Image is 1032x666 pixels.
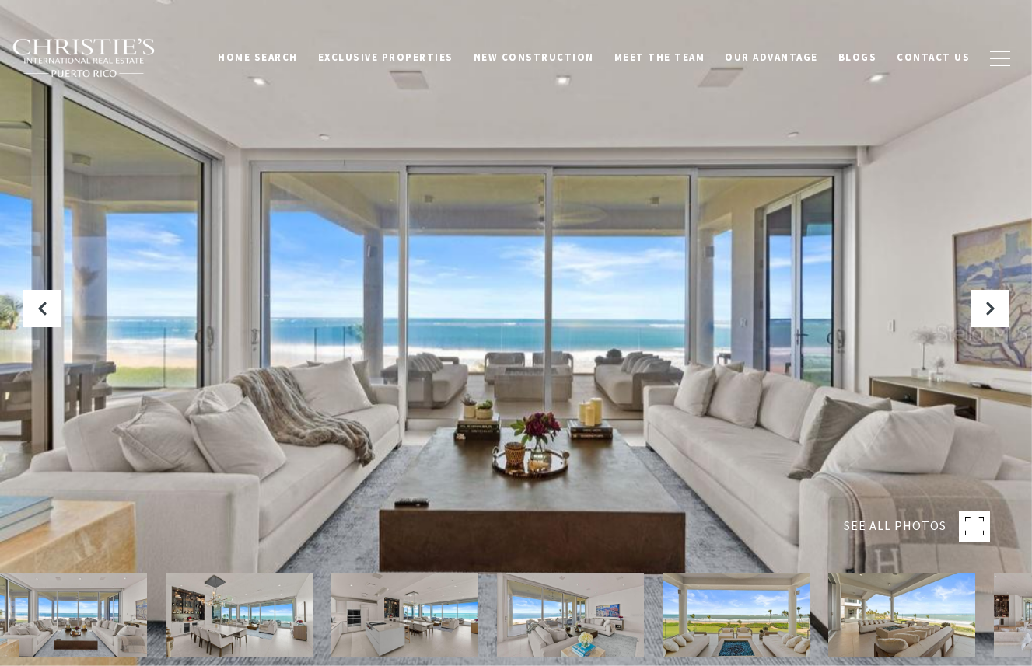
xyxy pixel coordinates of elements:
a: Meet the Team [604,43,715,72]
img: 7000 BAHIA BEACH BLVD #1302 [497,573,644,657]
a: Home Search [208,43,308,72]
a: Our Advantage [715,43,828,72]
span: New Construction [474,51,594,64]
img: 7000 BAHIA BEACH BLVD #1302 [663,573,810,657]
span: Our Advantage [725,51,818,64]
a: Blogs [828,43,887,72]
a: Exclusive Properties [308,43,464,72]
span: SEE ALL PHOTOS [844,516,946,536]
img: Christie's International Real Estate black text logo [12,38,156,78]
span: Exclusive Properties [318,51,453,64]
span: Blogs [838,51,877,64]
span: Contact Us [897,51,970,64]
a: New Construction [464,43,604,72]
img: 7000 BAHIA BEACH BLVD #1302 [331,573,478,657]
img: 7000 BAHIA BEACH BLVD #1302 [166,573,313,657]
